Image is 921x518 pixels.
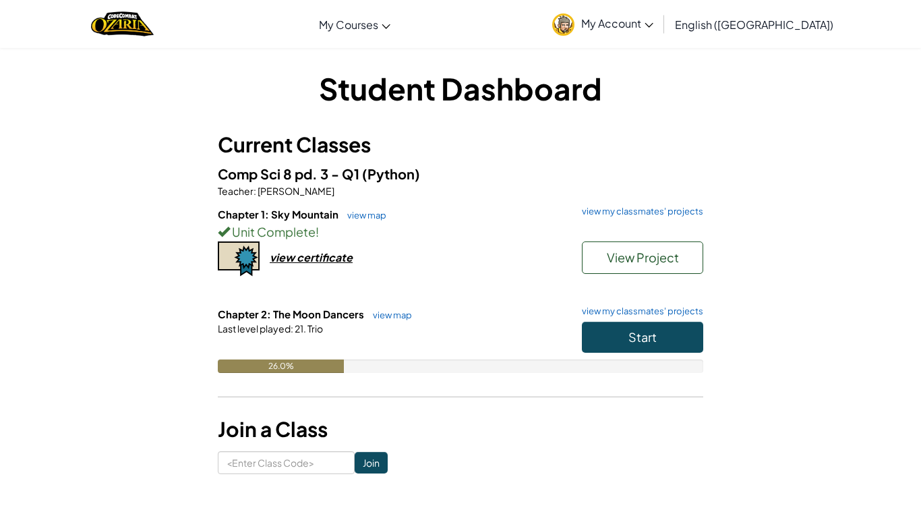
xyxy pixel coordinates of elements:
[545,3,660,45] a: My Account
[575,207,703,216] a: view my classmates' projects
[256,185,334,197] span: [PERSON_NAME]
[218,359,344,373] div: 26.0%
[319,18,378,32] span: My Courses
[552,13,574,36] img: avatar
[293,322,306,335] span: 21.
[218,208,340,221] span: Chapter 1: Sky Mountain
[316,224,319,239] span: !
[218,308,366,320] span: Chapter 2: The Moon Dancers
[575,307,703,316] a: view my classmates' projects
[582,241,703,274] button: View Project
[306,322,323,335] span: Trio
[675,18,833,32] span: English ([GEOGRAPHIC_DATA])
[218,241,260,277] img: certificate-icon.png
[218,67,703,109] h1: Student Dashboard
[355,452,388,473] input: Join
[366,310,412,320] a: view map
[581,16,653,30] span: My Account
[628,329,657,345] span: Start
[218,129,703,160] h3: Current Classes
[291,322,293,335] span: :
[582,322,703,353] button: Start
[230,224,316,239] span: Unit Complete
[91,10,154,38] a: Ozaria by CodeCombat logo
[218,250,353,264] a: view certificate
[668,6,840,42] a: English ([GEOGRAPHIC_DATA])
[340,210,386,221] a: view map
[254,185,256,197] span: :
[218,185,254,197] span: Teacher
[218,322,291,335] span: Last level played
[270,250,353,264] div: view certificate
[91,10,154,38] img: Home
[362,165,420,182] span: (Python)
[218,165,362,182] span: Comp Sci 8 pd. 3 - Q1
[218,451,355,474] input: <Enter Class Code>
[312,6,397,42] a: My Courses
[607,250,679,265] span: View Project
[218,414,703,444] h3: Join a Class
